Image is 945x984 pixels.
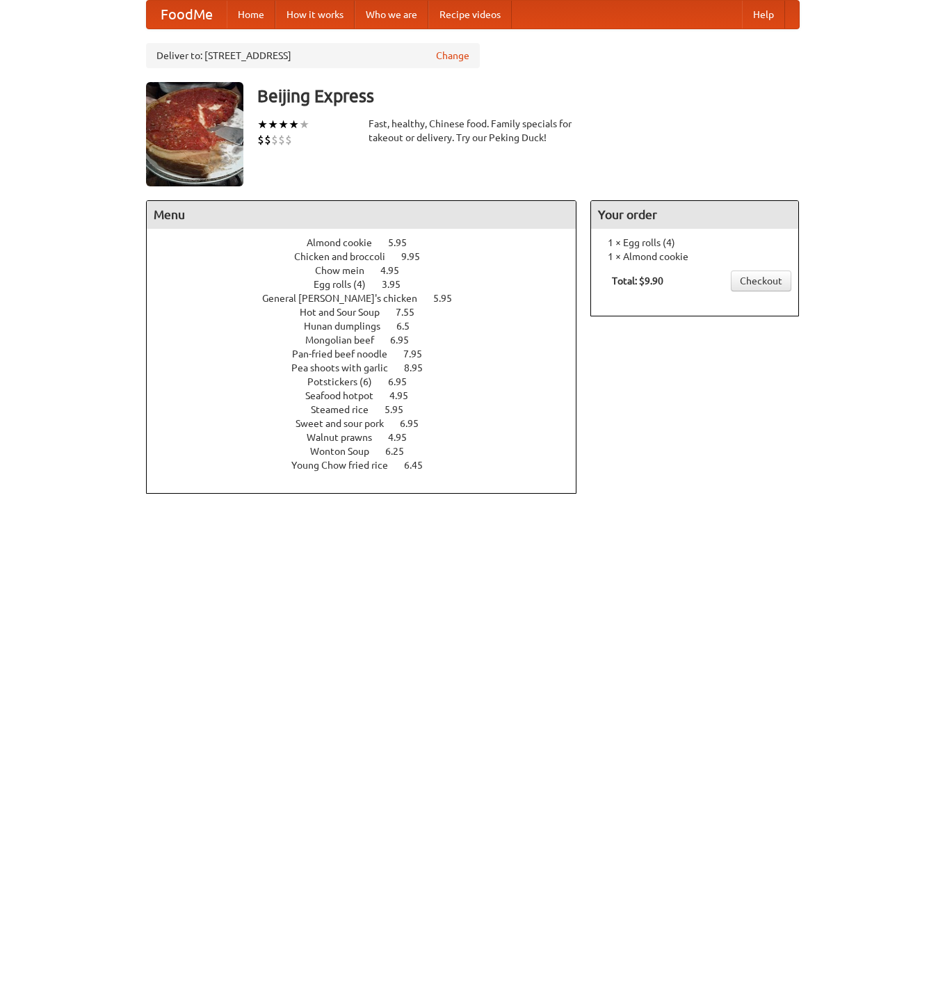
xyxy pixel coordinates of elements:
[147,1,227,29] a: FoodMe
[314,279,380,290] span: Egg rolls (4)
[433,293,466,304] span: 5.95
[147,201,576,229] h4: Menu
[436,49,469,63] a: Change
[390,334,423,346] span: 6.95
[307,432,433,443] a: Walnut prawns 4.95
[404,460,437,471] span: 6.45
[310,446,383,457] span: Wonton Soup
[311,404,429,415] a: Steamed rice 5.95
[146,43,480,68] div: Deliver to: [STREET_ADDRESS]
[291,362,402,373] span: Pea shoots with garlic
[314,279,426,290] a: Egg rolls (4) 3.95
[400,418,433,429] span: 6.95
[385,404,417,415] span: 5.95
[305,390,434,401] a: Seafood hotpot 4.95
[262,293,478,304] a: General [PERSON_NAME]'s chicken 5.95
[296,418,444,429] a: Sweet and sour pork 6.95
[598,250,791,264] li: 1 × Almond cookie
[300,307,440,318] a: Hot and Sour Soup 7.55
[315,265,378,276] span: Chow mein
[396,307,428,318] span: 7.55
[294,251,399,262] span: Chicken and broccoli
[268,117,278,132] li: ★
[612,275,663,287] b: Total: $9.90
[271,132,278,147] li: $
[591,201,798,229] h4: Your order
[257,132,264,147] li: $
[291,362,449,373] a: Pea shoots with garlic 8.95
[307,376,386,387] span: Potstickers (6)
[380,265,413,276] span: 4.95
[305,334,388,346] span: Mongolian beef
[731,271,791,291] a: Checkout
[307,237,386,248] span: Almond cookie
[310,446,430,457] a: Wonton Soup 6.25
[278,132,285,147] li: $
[396,321,423,332] span: 6.5
[292,348,448,360] a: Pan-fried beef noodle 7.95
[296,418,398,429] span: Sweet and sour pork
[388,237,421,248] span: 5.95
[304,321,435,332] a: Hunan dumplings 6.5
[404,362,437,373] span: 8.95
[299,117,309,132] li: ★
[403,348,436,360] span: 7.95
[291,460,449,471] a: Young Chow fried rice 6.45
[315,265,425,276] a: Chow mein 4.95
[388,432,421,443] span: 4.95
[262,293,431,304] span: General [PERSON_NAME]'s chicken
[742,1,785,29] a: Help
[257,117,268,132] li: ★
[311,404,382,415] span: Steamed rice
[294,251,446,262] a: Chicken and broccoli 9.95
[598,236,791,250] li: 1 × Egg rolls (4)
[389,390,422,401] span: 4.95
[291,460,402,471] span: Young Chow fried rice
[300,307,394,318] span: Hot and Sour Soup
[304,321,394,332] span: Hunan dumplings
[388,376,421,387] span: 6.95
[292,348,401,360] span: Pan-fried beef noodle
[278,117,289,132] li: ★
[285,132,292,147] li: $
[275,1,355,29] a: How it works
[257,82,800,110] h3: Beijing Express
[385,446,418,457] span: 6.25
[264,132,271,147] li: $
[307,432,386,443] span: Walnut prawns
[305,334,435,346] a: Mongolian beef 6.95
[401,251,434,262] span: 9.95
[227,1,275,29] a: Home
[289,117,299,132] li: ★
[146,82,243,186] img: angular.jpg
[428,1,512,29] a: Recipe videos
[382,279,414,290] span: 3.95
[307,237,433,248] a: Almond cookie 5.95
[369,117,577,145] div: Fast, healthy, Chinese food. Family specials for takeout or delivery. Try our Peking Duck!
[307,376,433,387] a: Potstickers (6) 6.95
[305,390,387,401] span: Seafood hotpot
[355,1,428,29] a: Who we are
